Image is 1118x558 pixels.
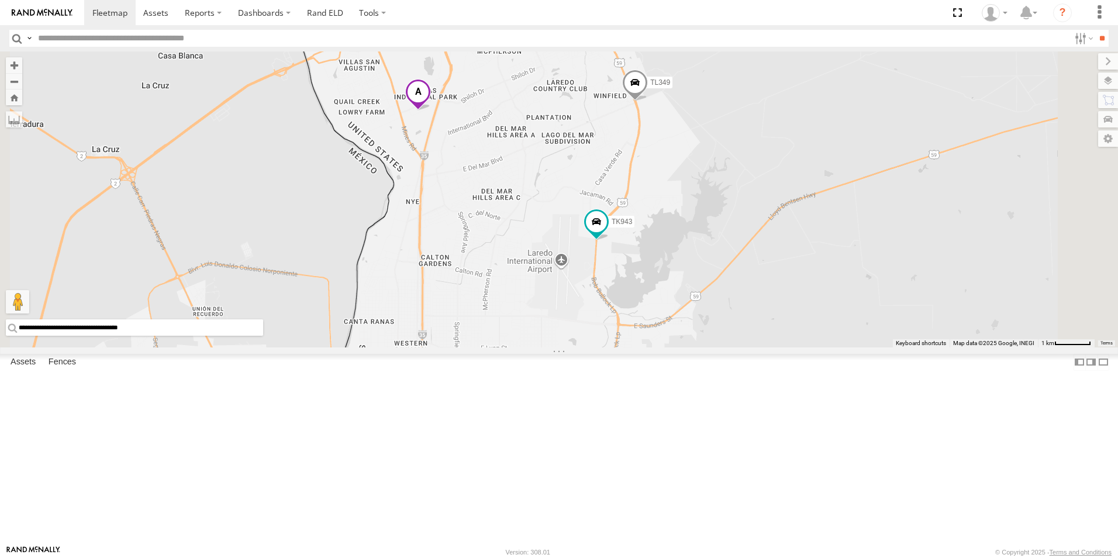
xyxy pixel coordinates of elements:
span: Map data ©2025 Google, INEGI [953,340,1034,346]
button: Drag Pegman onto the map to open Street View [6,290,29,314]
a: Terms and Conditions [1050,549,1112,556]
label: Assets [5,354,42,370]
label: Hide Summary Table [1098,354,1109,371]
button: Keyboard shortcuts [896,339,946,347]
img: rand-logo.svg [12,9,73,17]
span: TL349 [650,79,670,87]
label: Map Settings [1098,130,1118,147]
span: TK943 [612,218,632,226]
label: Search Filter Options [1070,30,1095,47]
a: Visit our Website [6,546,60,558]
button: Zoom out [6,73,22,89]
label: Dock Summary Table to the Right [1085,354,1097,371]
div: © Copyright 2025 - [995,549,1112,556]
a: Terms (opens in new tab) [1100,341,1113,346]
label: Dock Summary Table to the Left [1074,354,1085,371]
i: ? [1053,4,1072,22]
label: Search Query [25,30,34,47]
div: Version: 308.01 [506,549,550,556]
label: Measure [6,111,22,128]
button: Zoom in [6,57,22,73]
span: 1 km [1041,340,1054,346]
button: Map Scale: 1 km per 59 pixels [1038,339,1095,347]
div: Daniel Del Muro [978,4,1012,22]
button: Zoom Home [6,89,22,105]
label: Fences [43,354,82,370]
